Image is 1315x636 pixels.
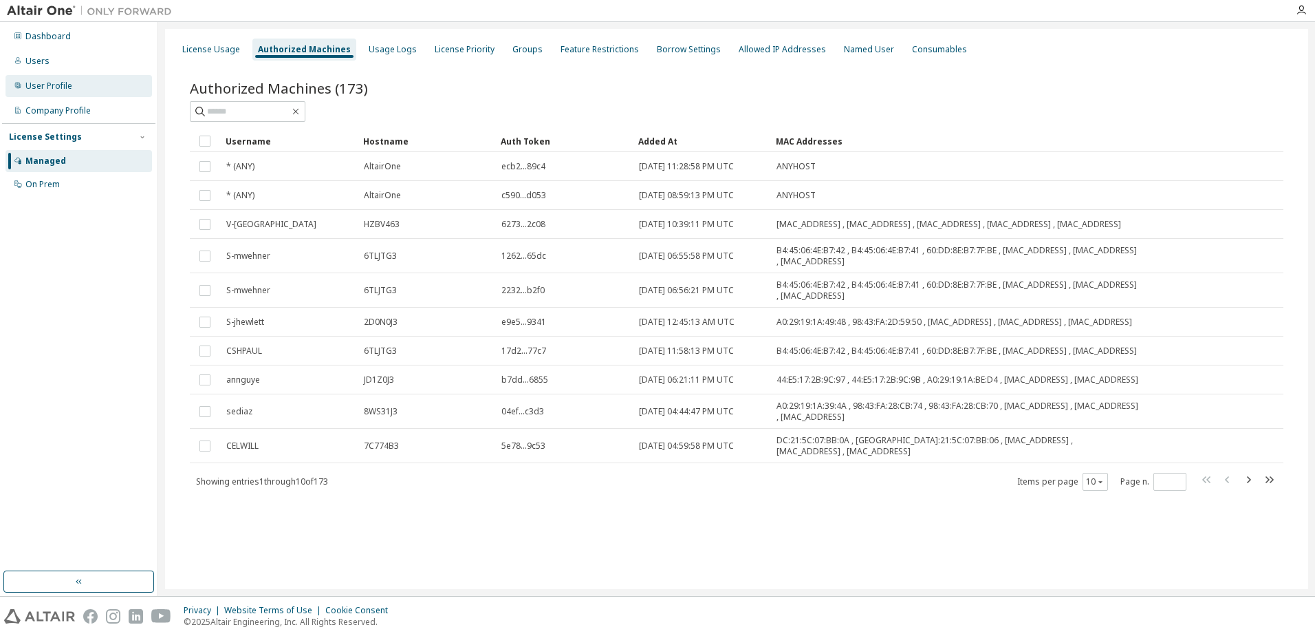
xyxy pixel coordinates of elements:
button: 10 [1086,476,1105,487]
div: User Profile [25,81,72,92]
span: A0:29:19:1A:39:4A , 98:43:FA:28:CB:74 , 98:43:FA:28:CB:70 , [MAC_ADDRESS] , [MAC_ADDRESS] , [MAC_... [776,401,1138,423]
span: 04ef...c3d3 [501,406,544,417]
span: [DATE] 11:58:13 PM UTC [639,346,734,357]
div: Auth Token [501,130,627,152]
span: V-[GEOGRAPHIC_DATA] [226,219,316,230]
img: Altair One [7,4,179,18]
span: 6TLJTG3 [364,346,397,357]
div: Added At [638,130,765,152]
span: [DATE] 04:59:58 PM UTC [639,441,734,452]
div: Dashboard [25,31,71,42]
span: JD1Z0J3 [364,374,394,385]
img: instagram.svg [106,609,120,624]
span: 44:E5:17:2B:9C:97 , 44:E5:17:2B:9C:9B , A0:29:19:1A:BE:D4 , [MAC_ADDRESS] , [MAC_ADDRESS] [776,374,1138,385]
span: Page n. [1120,473,1186,491]
div: Managed [25,156,66,167]
div: Authorized Machines [258,44,351,55]
span: [DATE] 06:56:21 PM UTC [639,285,734,296]
div: Allowed IP Addresses [739,44,826,55]
span: 6TLJTG3 [364,251,397,262]
span: B4:45:06:4E:B7:42 , B4:45:06:4E:B7:41 , 60:DD:8E:B7:7F:BE , [MAC_ADDRESS] , [MAC_ADDRESS] , [MAC_... [776,245,1138,267]
div: Company Profile [25,105,91,116]
p: © 2025 Altair Engineering, Inc. All Rights Reserved. [184,616,396,628]
img: youtube.svg [151,609,171,624]
img: facebook.svg [83,609,98,624]
div: Username [226,130,352,152]
span: 8WS31J3 [364,406,398,417]
span: S-mwehner [226,285,270,296]
div: License Priority [435,44,495,55]
span: [DATE] 12:45:13 AM UTC [639,317,735,328]
div: On Prem [25,179,60,190]
span: B4:45:06:4E:B7:42 , B4:45:06:4E:B7:41 , 60:DD:8E:B7:7F:BE , [MAC_ADDRESS] , [MAC_ADDRESS] , [MAC_... [776,279,1138,301]
span: AltairOne [364,190,401,201]
span: e9e5...9341 [501,317,546,328]
span: DC:21:5C:07:BB:0A , [GEOGRAPHIC_DATA]:21:5C:07:BB:06 , [MAC_ADDRESS] , [MAC_ADDRESS] , [MAC_ADDRESS] [776,435,1138,457]
span: sediaz [226,406,252,417]
div: Cookie Consent [325,605,396,616]
div: Borrow Settings [657,44,721,55]
div: Feature Restrictions [561,44,639,55]
span: 17d2...77c7 [501,346,546,357]
img: altair_logo.svg [4,609,75,624]
span: annguye [226,374,260,385]
span: S-jhewlett [226,317,264,328]
div: Hostname [363,130,490,152]
span: * (ANY) [226,190,254,201]
span: 6TLJTG3 [364,285,397,296]
span: B4:45:06:4E:B7:42 , B4:45:06:4E:B7:41 , 60:DD:8E:B7:7F:BE , [MAC_ADDRESS] , [MAC_ADDRESS] [776,346,1137,357]
span: * (ANY) [226,161,254,172]
div: MAC Addresses [776,130,1139,152]
span: 1262...65dc [501,251,546,262]
span: ecb2...89c4 [501,161,545,172]
span: AltairOne [364,161,401,172]
span: 5e78...9c53 [501,441,545,452]
div: Consumables [912,44,967,55]
span: Authorized Machines (173) [190,78,368,98]
span: 7C774B3 [364,441,399,452]
span: 2232...b2f0 [501,285,545,296]
span: [DATE] 06:21:11 PM UTC [639,374,734,385]
span: CELWILL [226,441,259,452]
span: [DATE] 08:59:13 PM UTC [639,190,734,201]
div: Named User [844,44,894,55]
span: CSHPAUL [226,346,262,357]
span: ANYHOST [776,161,816,172]
span: Showing entries 1 through 10 of 173 [196,476,328,487]
div: Privacy [184,605,224,616]
div: Groups [512,44,543,55]
span: b7dd...6855 [501,374,548,385]
span: HZBV463 [364,219,400,230]
span: A0:29:19:1A:49:48 , 98:43:FA:2D:59:50 , [MAC_ADDRESS] , [MAC_ADDRESS] , [MAC_ADDRESS] [776,317,1132,328]
span: [DATE] 10:39:11 PM UTC [639,219,734,230]
span: c590...d053 [501,190,546,201]
span: S-mwehner [226,251,270,262]
span: [DATE] 06:55:58 PM UTC [639,251,734,262]
span: ANYHOST [776,190,816,201]
span: [MAC_ADDRESS] , [MAC_ADDRESS] , [MAC_ADDRESS] , [MAC_ADDRESS] , [MAC_ADDRESS] [776,219,1121,230]
span: 6273...2c08 [501,219,545,230]
div: Website Terms of Use [224,605,325,616]
span: 2D0N0J3 [364,317,398,328]
span: Items per page [1017,473,1108,491]
span: [DATE] 11:28:58 PM UTC [639,161,734,172]
div: Usage Logs [369,44,417,55]
div: License Usage [182,44,240,55]
span: [DATE] 04:44:47 PM UTC [639,406,734,417]
div: Users [25,56,50,67]
div: License Settings [9,131,82,142]
img: linkedin.svg [129,609,143,624]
